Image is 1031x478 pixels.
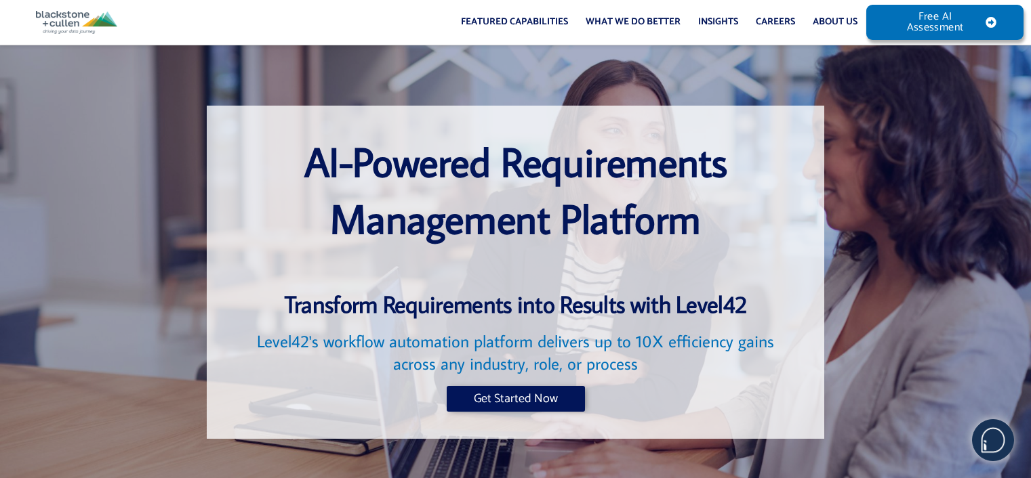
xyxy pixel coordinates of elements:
h1: AI-Powered Requirements Management Platform [234,133,797,246]
span: Free AI Assessment [893,12,977,33]
h2: Level42's workflow automation platform delivers up to 10X efficiency gains across any industry, r... [234,330,797,374]
span: Get Started Now [474,393,558,405]
img: users%2F5SSOSaKfQqXq3cFEnIZRYMEs4ra2%2Fmedia%2Fimages%2F-Bulle%20blanche%20sans%20fond%20%2B%20ma... [973,420,1013,460]
a: Get Started Now [447,386,585,412]
a: Free AI Assessment [866,5,1024,40]
h3: Transform Requirements into Results with Level42 [234,288,797,320]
